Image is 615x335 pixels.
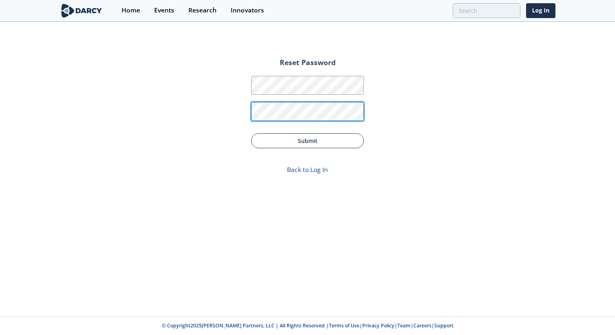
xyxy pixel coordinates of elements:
[362,322,394,329] a: Privacy Policy
[397,322,411,329] a: Team
[60,4,103,18] img: logo-wide.svg
[413,322,431,329] a: Careers
[526,3,555,18] a: Log In
[287,165,328,174] a: Back to Log In
[231,7,264,14] div: Innovators
[29,322,586,329] p: © Copyright 2025 [PERSON_NAME] Partners, LLC | All Rights Reserved | | | | |
[154,7,174,14] div: Events
[188,7,217,14] div: Research
[453,3,520,18] input: Advanced Search
[329,322,359,329] a: Terms of Use
[434,322,454,329] a: Support
[122,7,140,14] div: Home
[251,59,364,72] h2: Reset Password
[251,133,364,148] button: Submit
